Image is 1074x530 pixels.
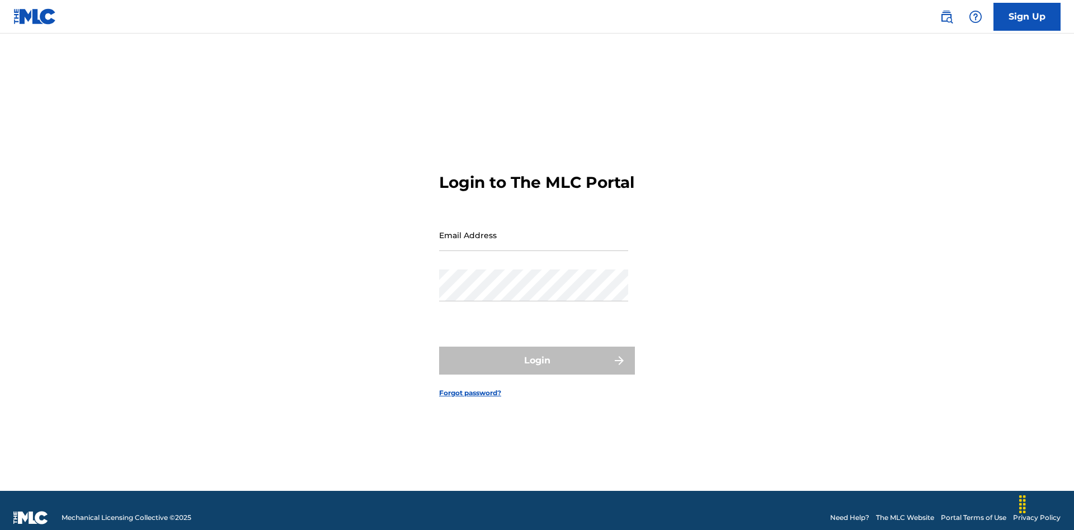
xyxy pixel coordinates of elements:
a: The MLC Website [876,513,934,523]
a: Need Help? [830,513,869,523]
div: Help [964,6,987,28]
span: Mechanical Licensing Collective © 2025 [62,513,191,523]
img: MLC Logo [13,8,56,25]
div: Drag [1014,488,1031,521]
img: help [969,10,982,23]
iframe: Chat Widget [1018,476,1074,530]
a: Sign Up [993,3,1061,31]
img: search [940,10,953,23]
a: Portal Terms of Use [941,513,1006,523]
a: Privacy Policy [1013,513,1061,523]
h3: Login to The MLC Portal [439,173,634,192]
img: logo [13,511,48,524]
a: Public Search [935,6,958,28]
a: Forgot password? [439,388,501,398]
